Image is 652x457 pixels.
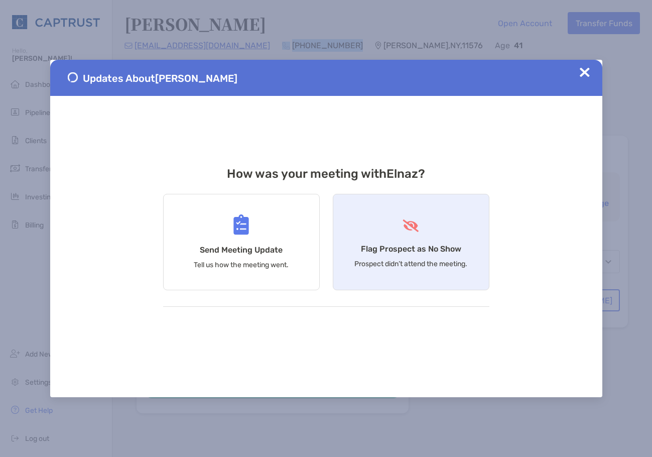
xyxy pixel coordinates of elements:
h4: Send Meeting Update [200,245,283,255]
p: Tell us how the meeting went. [194,261,289,269]
h3: How was your meeting with Elnaz ? [163,167,489,181]
img: Close Updates Zoe [580,67,590,77]
img: Send Meeting Update [233,214,249,235]
span: Updates About [PERSON_NAME] [83,72,237,84]
img: Flag Prospect as No Show [402,219,420,232]
p: Prospect didn’t attend the meeting. [354,260,467,268]
img: Send Meeting Update 1 [68,72,78,82]
h4: Flag Prospect as No Show [361,244,461,254]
